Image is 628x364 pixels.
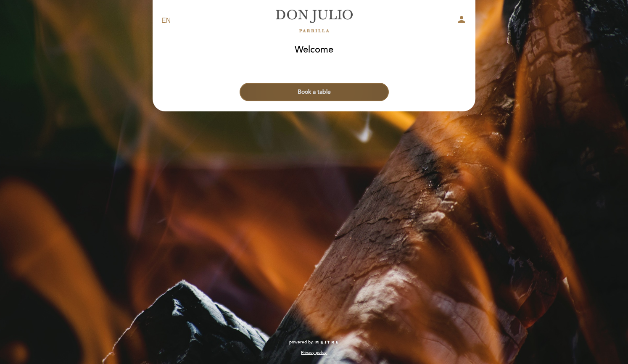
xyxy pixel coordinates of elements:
button: Book a table [240,83,389,101]
span: powered by [289,339,313,345]
a: powered by [289,339,339,345]
a: Privacy policy [301,350,327,356]
i: person [456,14,467,24]
img: MEITRE [315,340,339,345]
a: [PERSON_NAME] [261,9,367,32]
button: person [456,14,467,27]
h1: Welcome [295,45,333,55]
